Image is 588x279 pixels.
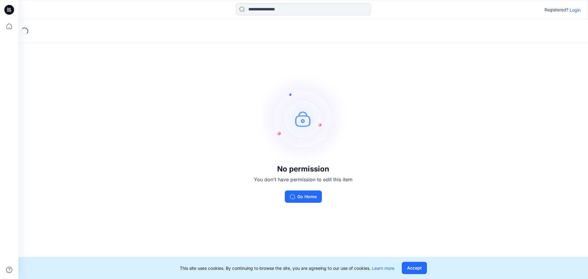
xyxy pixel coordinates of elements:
button: Accept [402,262,427,274]
h3: No permission [254,165,352,173]
p: Registered? [545,6,568,13]
a: Learn more [372,266,394,271]
button: Go Home [285,190,322,203]
p: Login [570,7,581,13]
img: no-perm.svg [257,73,349,165]
p: This site uses cookies. By continuing to browse the site, you are agreeing to our use of cookies. [180,265,394,271]
p: You don't have permission to edit this item [254,176,352,183]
